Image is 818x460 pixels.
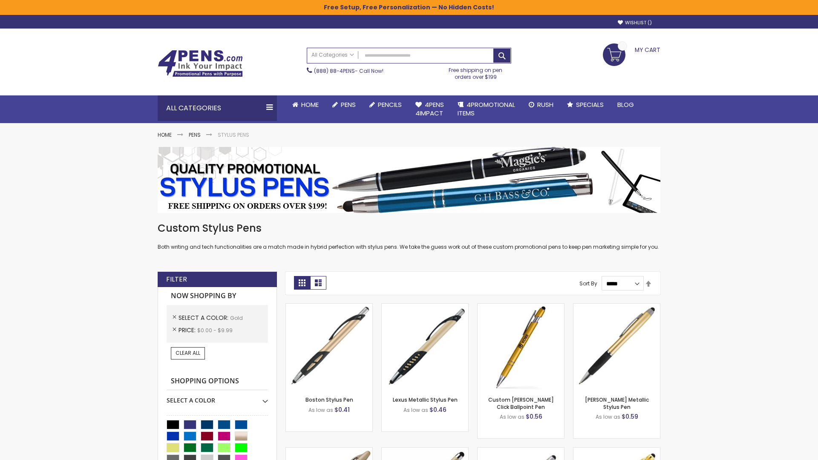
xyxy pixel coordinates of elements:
[218,131,249,138] strong: Stylus Pens
[179,326,197,334] span: Price
[334,405,350,414] span: $0.41
[307,48,358,62] a: All Categories
[314,67,383,75] span: - Call Now!
[573,447,660,454] a: I-Stylus-Slim-Gold-Gold
[440,63,512,80] div: Free shipping on pen orders over $199
[286,303,372,310] a: Boston Stylus Pen-Gold
[478,303,564,310] a: Custom Alex II Click Ballpoint Pen-Gold
[415,100,444,118] span: 4Pens 4impact
[294,276,310,290] strong: Grid
[158,95,277,121] div: All Categories
[382,304,468,390] img: Lexus Metallic Stylus Pen-Gold
[308,406,333,414] span: As low as
[488,396,554,410] a: Custom [PERSON_NAME] Click Ballpoint Pen
[230,314,243,322] span: Gold
[179,313,230,322] span: Select A Color
[611,95,641,114] a: Blog
[286,304,372,390] img: Boston Stylus Pen-Gold
[189,131,201,138] a: Pens
[617,100,634,109] span: Blog
[573,304,660,390] img: Lory Metallic Stylus Pen-Gold
[305,396,353,403] a: Boston Stylus Pen
[301,100,319,109] span: Home
[285,95,325,114] a: Home
[560,95,611,114] a: Specials
[158,50,243,77] img: 4Pens Custom Pens and Promotional Products
[393,396,458,403] a: Lexus Metallic Stylus Pen
[158,147,660,213] img: Stylus Pens
[537,100,553,109] span: Rush
[382,303,468,310] a: Lexus Metallic Stylus Pen-Gold
[622,412,638,421] span: $0.59
[167,390,268,405] div: Select A Color
[576,100,604,109] span: Specials
[382,447,468,454] a: Islander Softy Metallic Gel Pen with Stylus-Gold
[573,303,660,310] a: Lory Metallic Stylus Pen-Gold
[585,396,649,410] a: [PERSON_NAME] Metallic Stylus Pen
[378,100,402,109] span: Pencils
[596,413,620,420] span: As low as
[526,412,542,421] span: $0.56
[314,67,355,75] a: (888) 88-4PENS
[167,287,268,305] strong: Now Shopping by
[286,447,372,454] a: Twist Highlighter-Pen Stylus Combo-Gold
[478,304,564,390] img: Custom Alex II Click Ballpoint Pen-Gold
[176,349,200,356] span: Clear All
[451,95,522,123] a: 4PROMOTIONALITEMS
[478,447,564,454] a: Cali Custom Stylus Gel pen-Gold
[325,95,363,114] a: Pens
[341,100,356,109] span: Pens
[311,52,354,58] span: All Categories
[166,275,187,284] strong: Filter
[158,131,172,138] a: Home
[403,406,428,414] span: As low as
[363,95,409,114] a: Pencils
[171,347,205,359] a: Clear All
[579,280,597,287] label: Sort By
[409,95,451,123] a: 4Pens4impact
[500,413,524,420] span: As low as
[158,221,660,251] div: Both writing and tech functionalities are a match made in hybrid perfection with stylus pens. We ...
[167,372,268,391] strong: Shopping Options
[458,100,515,118] span: 4PROMOTIONAL ITEMS
[197,327,233,334] span: $0.00 - $9.99
[522,95,560,114] a: Rush
[429,405,446,414] span: $0.46
[158,221,660,235] h1: Custom Stylus Pens
[618,20,652,26] a: Wishlist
